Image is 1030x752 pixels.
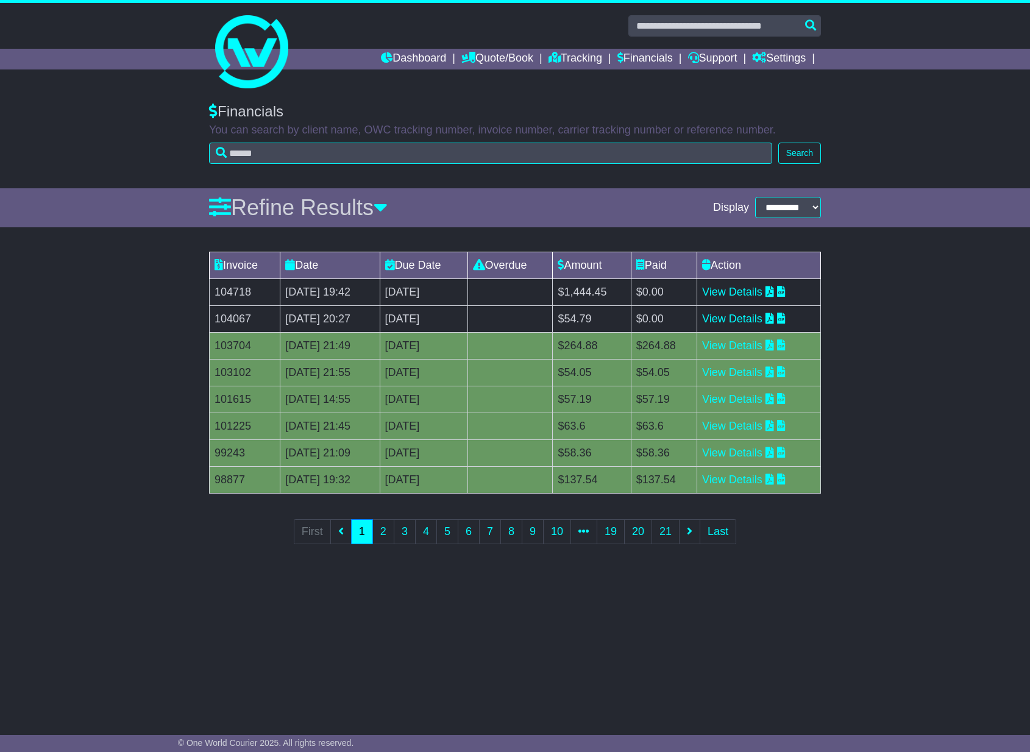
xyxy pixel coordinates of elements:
td: $63.6 [553,413,631,439]
p: You can search by client name, OWC tracking number, invoice number, carrier tracking number or re... [209,124,821,137]
td: $137.54 [553,466,631,493]
a: 5 [436,519,458,544]
td: [DATE] [380,305,467,332]
td: Invoice [210,252,280,278]
td: 103704 [210,332,280,359]
td: $264.88 [553,332,631,359]
a: 9 [522,519,544,544]
span: Display [713,201,749,215]
a: 7 [479,519,501,544]
td: $1,444.45 [553,278,631,305]
td: 104067 [210,305,280,332]
td: Action [697,252,820,278]
td: [DATE] 21:49 [280,332,380,359]
a: Support [688,49,737,69]
td: Date [280,252,380,278]
td: [DATE] 14:55 [280,386,380,413]
td: [DATE] 20:27 [280,305,380,332]
a: 21 [652,519,680,544]
td: Overdue [467,252,553,278]
span: © One World Courier 2025. All rights reserved. [178,738,354,748]
a: Settings [752,49,806,69]
div: Financials [209,103,821,121]
td: [DATE] [380,466,467,493]
td: [DATE] [380,332,467,359]
a: View Details [702,313,762,325]
td: 101225 [210,413,280,439]
td: [DATE] 21:09 [280,439,380,466]
a: View Details [702,366,762,378]
td: $0.00 [631,305,697,332]
a: View Details [702,447,762,459]
a: 20 [624,519,652,544]
td: $58.36 [631,439,697,466]
td: 98877 [210,466,280,493]
td: Amount [553,252,631,278]
td: $264.88 [631,332,697,359]
a: 19 [597,519,625,544]
td: $57.19 [553,386,631,413]
td: $54.05 [553,359,631,386]
a: View Details [702,286,762,298]
a: Last [700,519,736,544]
td: $54.05 [631,359,697,386]
a: 2 [372,519,394,544]
td: 104718 [210,278,280,305]
a: Financials [617,49,673,69]
td: [DATE] 21:55 [280,359,380,386]
a: 1 [351,519,373,544]
td: [DATE] [380,359,467,386]
a: View Details [702,393,762,405]
td: $63.6 [631,413,697,439]
td: [DATE] 21:45 [280,413,380,439]
td: [DATE] [380,386,467,413]
td: [DATE] 19:32 [280,466,380,493]
a: 6 [458,519,480,544]
button: Search [778,143,821,164]
td: [DATE] [380,439,467,466]
td: $54.79 [553,305,631,332]
td: $58.36 [553,439,631,466]
td: Due Date [380,252,467,278]
a: 3 [394,519,416,544]
td: $0.00 [631,278,697,305]
a: Quote/Book [461,49,533,69]
td: [DATE] 19:42 [280,278,380,305]
td: 101615 [210,386,280,413]
td: 103102 [210,359,280,386]
td: [DATE] [380,413,467,439]
a: 8 [500,519,522,544]
td: $137.54 [631,466,697,493]
a: View Details [702,420,762,432]
td: $57.19 [631,386,697,413]
a: Refine Results [209,195,388,220]
td: 99243 [210,439,280,466]
td: Paid [631,252,697,278]
a: View Details [702,474,762,486]
td: [DATE] [380,278,467,305]
a: Dashboard [381,49,446,69]
a: 4 [415,519,437,544]
a: View Details [702,339,762,352]
a: Tracking [549,49,602,69]
a: 10 [543,519,571,544]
